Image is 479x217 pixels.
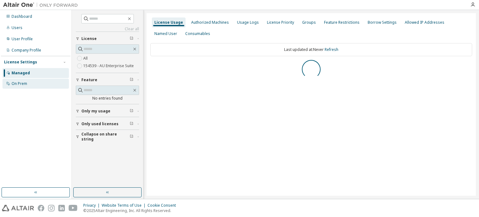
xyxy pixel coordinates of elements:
[2,205,34,211] img: altair_logo.svg
[130,121,133,126] span: Clear filter
[81,109,110,114] span: Only my usage
[368,20,397,25] div: Borrow Settings
[130,77,133,82] span: Clear filter
[130,134,133,139] span: Clear filter
[81,132,130,142] span: Collapse on share string
[148,203,180,208] div: Cookie Consent
[76,32,139,46] button: License
[150,43,472,56] div: Last updated at: Never
[76,73,139,87] button: Feature
[76,27,139,32] a: Clear all
[12,48,41,53] div: Company Profile
[58,205,65,211] img: linkedin.svg
[154,20,183,25] div: License Usage
[130,36,133,41] span: Clear filter
[12,81,27,86] div: On Prem
[102,203,148,208] div: Website Terms of Use
[83,55,89,62] label: All
[38,205,44,211] img: facebook.svg
[48,205,55,211] img: instagram.svg
[154,31,177,36] div: Named User
[302,20,316,25] div: Groups
[12,14,32,19] div: Dashboard
[76,104,139,118] button: Only my usage
[3,2,81,8] img: Altair One
[191,20,229,25] div: Authorized Machines
[324,20,360,25] div: Feature Restrictions
[81,121,119,126] span: Only used licenses
[185,31,210,36] div: Consumables
[69,205,78,211] img: youtube.svg
[83,62,135,70] label: 154539 - AU Enterprise Suite
[76,117,139,131] button: Only used licenses
[12,25,22,30] div: Users
[76,130,139,144] button: Collapse on share string
[325,47,338,52] a: Refresh
[81,77,97,82] span: Feature
[83,208,180,213] p: © 2025 Altair Engineering, Inc. All Rights Reserved.
[4,60,37,65] div: License Settings
[237,20,259,25] div: Usage Logs
[83,203,102,208] div: Privacy
[12,71,30,76] div: Managed
[76,96,139,101] div: No entries found
[12,37,33,42] div: User Profile
[130,109,133,114] span: Clear filter
[81,36,97,41] span: License
[267,20,294,25] div: License Priority
[405,20,444,25] div: Allowed IP Addresses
